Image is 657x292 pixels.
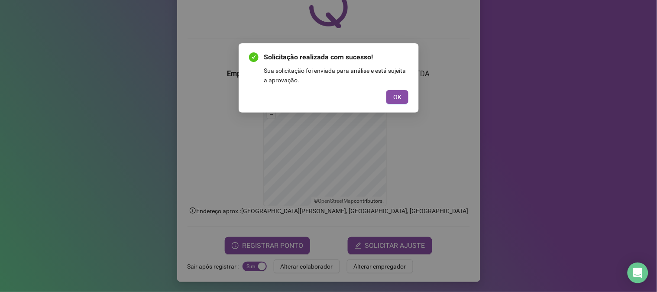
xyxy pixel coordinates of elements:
[628,263,648,283] div: Open Intercom Messenger
[249,52,259,62] span: check-circle
[264,66,408,85] div: Sua solicitação foi enviada para análise e está sujeita a aprovação.
[264,52,408,62] span: Solicitação realizada com sucesso!
[386,90,408,104] button: OK
[393,92,401,102] span: OK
